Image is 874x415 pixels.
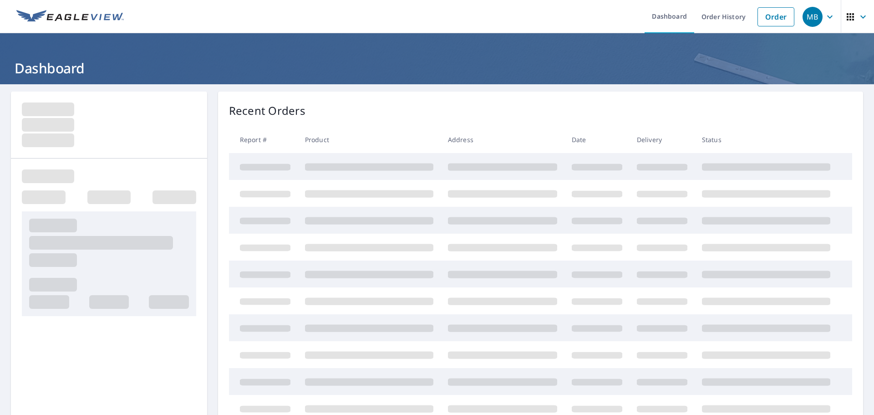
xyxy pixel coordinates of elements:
[229,126,298,153] th: Report #
[564,126,630,153] th: Date
[298,126,441,153] th: Product
[441,126,564,153] th: Address
[16,10,124,24] img: EV Logo
[229,102,305,119] p: Recent Orders
[695,126,838,153] th: Status
[757,7,794,26] a: Order
[803,7,823,27] div: MB
[630,126,695,153] th: Delivery
[11,59,863,77] h1: Dashboard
